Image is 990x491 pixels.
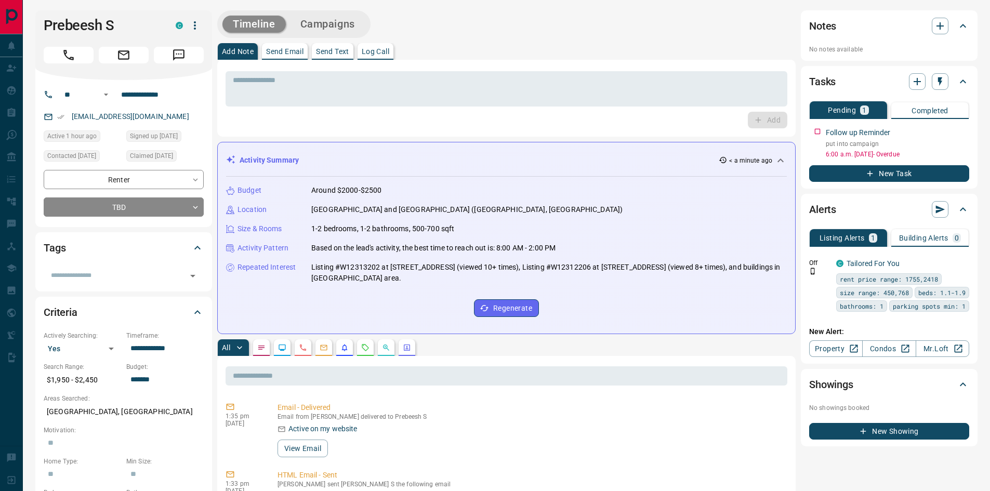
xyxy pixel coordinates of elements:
[278,402,783,413] p: Email - Delivered
[826,139,969,149] p: put into campaign
[809,372,969,397] div: Showings
[44,426,204,435] p: Motivation:
[871,234,875,242] p: 1
[99,47,149,63] span: Email
[278,481,783,488] p: [PERSON_NAME] sent [PERSON_NAME] S the following email
[57,113,64,121] svg: Email Verified
[809,73,836,90] h2: Tasks
[44,403,204,420] p: [GEOGRAPHIC_DATA], [GEOGRAPHIC_DATA]
[176,22,183,29] div: condos.ca
[44,197,204,217] div: TBD
[126,130,204,145] div: Tue Jul 29 2025
[44,394,204,403] p: Areas Searched:
[840,274,938,284] span: rent price range: 1755,2418
[222,344,230,351] p: All
[729,156,772,165] p: < a minute ago
[809,197,969,222] div: Alerts
[237,204,267,215] p: Location
[826,127,890,138] p: Follow up Reminder
[820,234,865,242] p: Listing Alerts
[186,269,200,283] button: Open
[290,16,365,33] button: Campaigns
[311,223,454,234] p: 1-2 bedrooms, 1-2 bathrooms, 500-700 sqft
[862,340,916,357] a: Condos
[44,340,121,357] div: Yes
[222,16,286,33] button: Timeline
[44,47,94,63] span: Call
[826,150,969,159] p: 6:00 a.m. [DATE] - Overdue
[809,340,863,357] a: Property
[311,204,623,215] p: [GEOGRAPHIC_DATA] and [GEOGRAPHIC_DATA] ([GEOGRAPHIC_DATA], [GEOGRAPHIC_DATA])
[809,258,830,268] p: Off
[130,131,178,141] span: Signed up [DATE]
[44,150,121,165] div: Thu Sep 11 2025
[809,165,969,182] button: New Task
[299,343,307,352] svg: Calls
[340,343,349,352] svg: Listing Alerts
[222,48,254,55] p: Add Note
[226,151,787,170] div: Activity Summary< a minute ago
[44,130,121,145] div: Mon Sep 15 2025
[862,107,866,114] p: 1
[362,48,389,55] p: Log Call
[809,268,816,275] svg: Push Notification Only
[809,376,853,393] h2: Showings
[311,243,556,254] p: Based on the lead's activity, the best time to reach out is: 8:00 AM - 2:00 PM
[311,262,787,284] p: Listing #W12313202 at [STREET_ADDRESS] (viewed 10+ times), Listing #W12312206 at [STREET_ADDRESS]...
[226,413,262,420] p: 1:35 pm
[126,331,204,340] p: Timeframe:
[809,403,969,413] p: No showings booked
[266,48,303,55] p: Send Email
[44,362,121,371] p: Search Range:
[809,18,836,34] h2: Notes
[809,45,969,54] p: No notes available
[840,287,909,298] span: size range: 450,768
[44,331,121,340] p: Actively Searching:
[403,343,411,352] svg: Agent Actions
[912,107,948,114] p: Completed
[916,340,969,357] a: Mr.Loft
[237,243,288,254] p: Activity Pattern
[278,413,783,420] p: Email from [PERSON_NAME] delivered to Prebeesh S
[44,304,77,321] h2: Criteria
[311,185,381,196] p: Around $2000-$2500
[809,14,969,38] div: Notes
[278,343,286,352] svg: Lead Browsing Activity
[809,423,969,440] button: New Showing
[474,299,539,317] button: Regenerate
[100,88,112,101] button: Open
[237,262,296,273] p: Repeated Interest
[382,343,390,352] svg: Opportunities
[840,301,883,311] span: bathrooms: 1
[44,235,204,260] div: Tags
[828,107,856,114] p: Pending
[154,47,204,63] span: Message
[226,480,262,487] p: 1:33 pm
[809,69,969,94] div: Tasks
[918,287,966,298] span: beds: 1.1-1.9
[130,151,173,161] span: Claimed [DATE]
[237,185,261,196] p: Budget
[316,48,349,55] p: Send Text
[278,440,328,457] button: View Email
[257,343,266,352] svg: Notes
[361,343,369,352] svg: Requests
[44,300,204,325] div: Criteria
[320,343,328,352] svg: Emails
[47,131,97,141] span: Active 1 hour ago
[809,326,969,337] p: New Alert:
[809,201,836,218] h2: Alerts
[44,240,65,256] h2: Tags
[44,17,160,34] h1: Prebeesh S
[237,223,282,234] p: Size & Rooms
[47,151,96,161] span: Contacted [DATE]
[226,420,262,427] p: [DATE]
[126,362,204,371] p: Budget:
[126,150,204,165] div: Thu Sep 11 2025
[899,234,948,242] p: Building Alerts
[847,259,900,268] a: Tailored For You
[955,234,959,242] p: 0
[240,155,299,166] p: Activity Summary
[278,470,783,481] p: HTML Email - Sent
[893,301,966,311] span: parking spots min: 1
